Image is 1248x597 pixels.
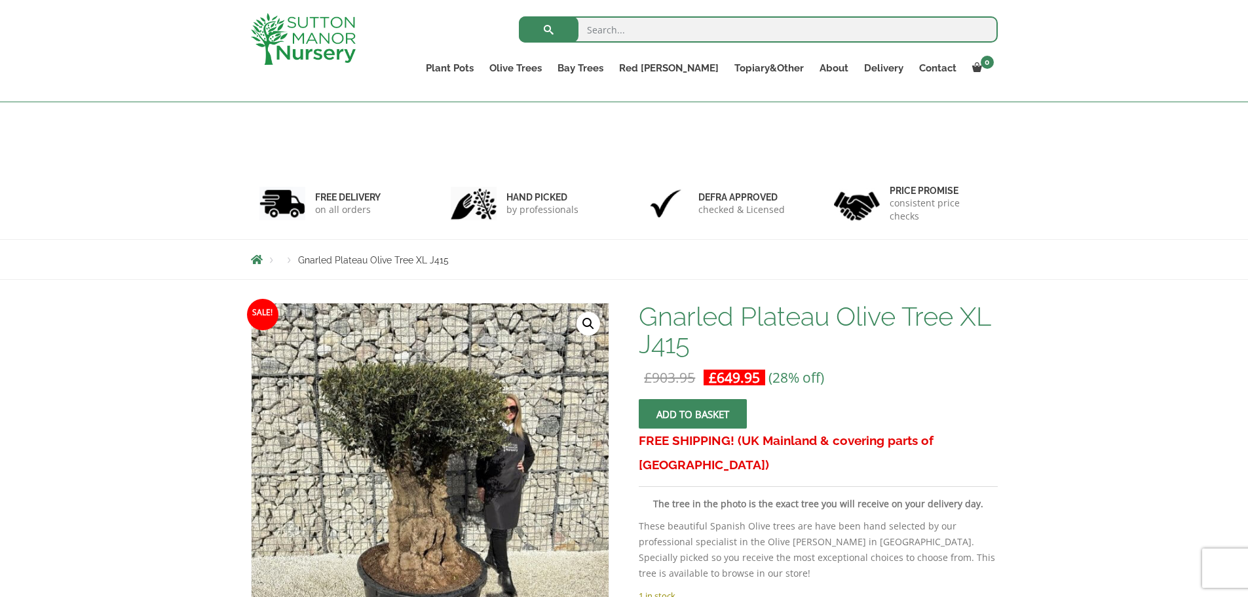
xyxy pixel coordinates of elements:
[315,191,381,203] h6: FREE DELIVERY
[768,368,824,387] span: (28% off)
[856,59,911,77] a: Delivery
[639,303,997,358] h1: Gnarled Plateau Olive Tree XL J415
[611,59,727,77] a: Red [PERSON_NAME]
[644,368,695,387] bdi: 903.95
[482,59,550,77] a: Olive Trees
[519,16,998,43] input: Search...
[315,203,381,216] p: on all orders
[247,299,278,330] span: Sale!
[418,59,482,77] a: Plant Pots
[727,59,812,77] a: Topiary&Other
[251,13,356,65] img: logo
[639,518,997,581] p: These beautiful Spanish Olive trees are have been hand selected by our professional specialist in...
[709,368,717,387] span: £
[506,191,578,203] h6: hand picked
[890,185,989,197] h6: Price promise
[259,187,305,220] img: 1.jpg
[639,429,997,477] h3: FREE SHIPPING! (UK Mainland & covering parts of [GEOGRAPHIC_DATA])
[698,191,785,203] h6: Defra approved
[964,59,998,77] a: 0
[639,399,747,429] button: Add to basket
[643,187,689,220] img: 3.jpg
[644,368,652,387] span: £
[577,312,600,336] a: View full-screen image gallery
[709,368,760,387] bdi: 649.95
[981,56,994,69] span: 0
[911,59,964,77] a: Contact
[451,187,497,220] img: 2.jpg
[698,203,785,216] p: checked & Licensed
[890,197,989,223] p: consistent price checks
[834,183,880,223] img: 4.jpg
[550,59,611,77] a: Bay Trees
[298,255,449,265] span: Gnarled Plateau Olive Tree XL J415
[812,59,856,77] a: About
[653,497,983,510] strong: The tree in the photo is the exact tree you will receive on your delivery day.
[251,254,998,265] nav: Breadcrumbs
[506,203,578,216] p: by professionals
